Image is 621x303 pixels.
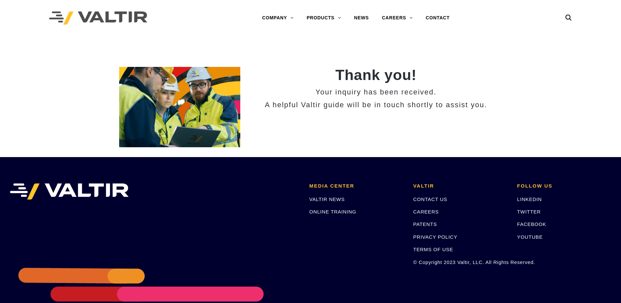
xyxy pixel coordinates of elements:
a: TERMS OF USE [413,247,453,252]
a: ONLINE TRAINING [309,209,356,214]
a: CONTACT [419,11,456,25]
a: PATENTS [413,221,437,227]
img: Valtir [49,11,147,25]
a: COMPANY [256,11,300,25]
strong: Thank you! [335,67,416,83]
h3: Your inquiry has been received. [250,88,502,96]
h2: MEDIA CENTER [309,183,403,189]
a: VALTIR NEWS [309,196,345,202]
a: CAREERS [375,11,419,25]
a: LINKEDIN [517,196,542,202]
h2: FOLLOW US [517,183,611,189]
a: PRIVACY POLICY [413,234,457,240]
h3: A helpful Valtir guide will be in touch shortly to assist you. [250,101,502,109]
a: CONTACT US [413,196,447,202]
a: YOUTUBE [517,234,543,240]
a: TWITTER [517,209,541,214]
img: VALTIR [10,183,129,200]
a: FACEBOOK [517,221,546,227]
h2: VALTIR [413,183,507,189]
a: NEWS [348,11,375,25]
img: 2 Home_Team [119,67,240,147]
a: CAREERS [413,209,439,214]
a: PRODUCTS [300,11,348,25]
p: © Copyright 2023 Valtir, LLC. All Rights Reserved. [413,258,507,266]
